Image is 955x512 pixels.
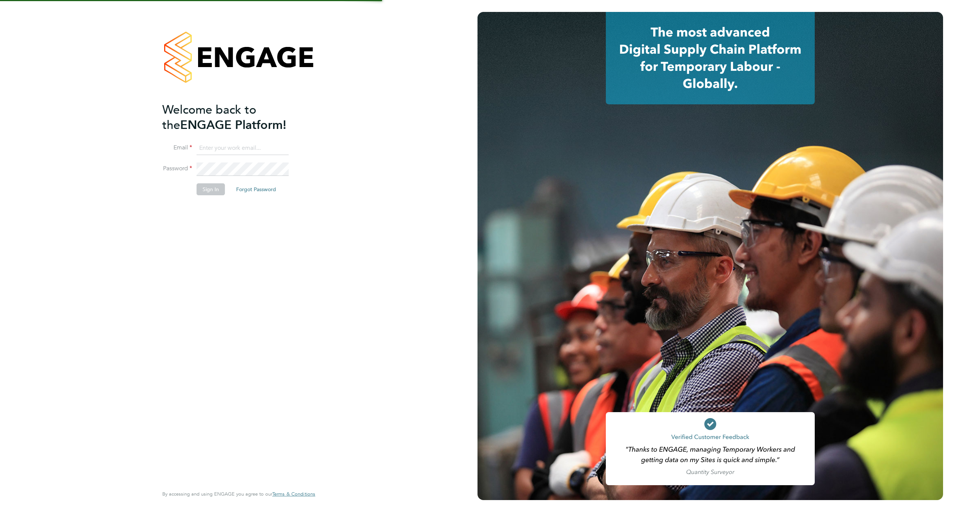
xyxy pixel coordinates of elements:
label: Email [162,144,192,152]
button: Sign In [197,183,225,195]
a: Terms & Conditions [272,491,315,497]
label: Password [162,165,192,173]
button: Forgot Password [230,183,282,195]
h2: ENGAGE Platform! [162,102,308,133]
span: By accessing and using ENGAGE you agree to our [162,491,315,497]
input: Enter your work email... [197,142,289,155]
span: Welcome back to the [162,102,256,132]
